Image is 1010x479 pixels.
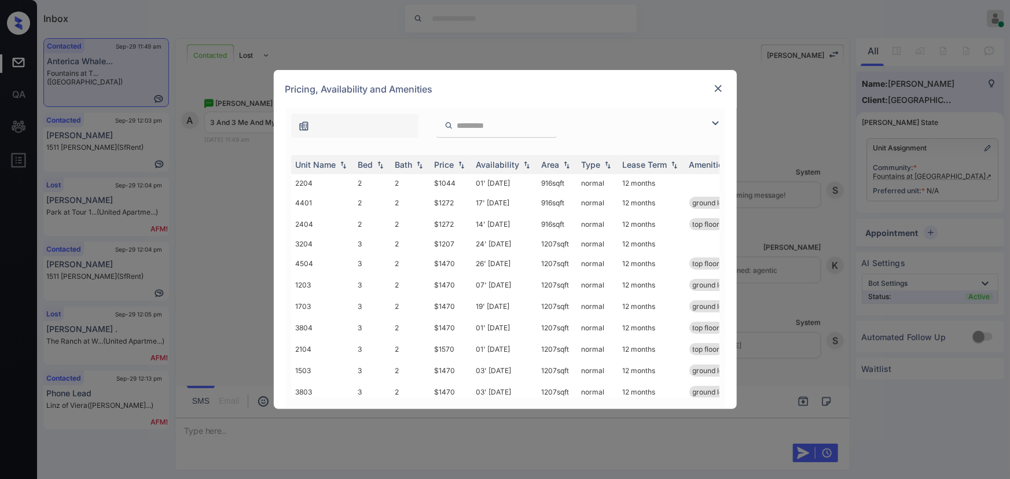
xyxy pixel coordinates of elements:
[618,235,685,253] td: 12 months
[472,213,537,235] td: 14' [DATE]
[537,381,577,403] td: 1207 sqft
[472,174,537,192] td: 01' [DATE]
[430,360,472,381] td: $1470
[472,338,537,360] td: 01' [DATE]
[577,296,618,317] td: normal
[618,253,685,274] td: 12 months
[693,388,733,396] span: ground level
[618,296,685,317] td: 12 months
[430,192,472,213] td: $1272
[354,296,391,317] td: 3
[472,235,537,253] td: 24' [DATE]
[582,160,601,170] div: Type
[537,235,577,253] td: 1207 sqft
[602,161,614,169] img: sorting
[618,174,685,192] td: 12 months
[358,160,373,170] div: Bed
[354,213,391,235] td: 2
[537,213,577,235] td: 916 sqft
[291,235,354,253] td: 3204
[391,174,430,192] td: 2
[577,192,618,213] td: normal
[391,317,430,338] td: 2
[537,192,577,213] td: 916 sqft
[291,253,354,274] td: 4504
[693,220,720,229] span: top floor
[669,161,680,169] img: sorting
[618,381,685,403] td: 12 months
[414,161,425,169] img: sorting
[354,360,391,381] td: 3
[354,274,391,296] td: 3
[472,317,537,338] td: 01' [DATE]
[618,338,685,360] td: 12 months
[291,317,354,338] td: 3804
[395,160,413,170] div: Bath
[291,360,354,381] td: 1503
[274,70,737,108] div: Pricing, Availability and Amenities
[577,235,618,253] td: normal
[689,160,728,170] div: Amenities
[618,360,685,381] td: 12 months
[537,296,577,317] td: 1207 sqft
[354,381,391,403] td: 3
[618,192,685,213] td: 12 months
[577,360,618,381] td: normal
[618,317,685,338] td: 12 months
[537,338,577,360] td: 1207 sqft
[693,198,733,207] span: ground level
[693,259,720,268] span: top floor
[291,174,354,192] td: 2204
[291,296,354,317] td: 1703
[430,253,472,274] td: $1470
[430,174,472,192] td: $1044
[435,160,454,170] div: Price
[712,83,724,94] img: close
[577,253,618,274] td: normal
[693,302,733,311] span: ground level
[577,213,618,235] td: normal
[430,338,472,360] td: $1570
[291,192,354,213] td: 4401
[542,160,560,170] div: Area
[391,338,430,360] td: 2
[430,213,472,235] td: $1272
[354,253,391,274] td: 3
[354,338,391,360] td: 3
[577,317,618,338] td: normal
[291,338,354,360] td: 2104
[537,274,577,296] td: 1207 sqft
[391,213,430,235] td: 2
[537,253,577,274] td: 1207 sqft
[296,160,336,170] div: Unit Name
[472,296,537,317] td: 19' [DATE]
[708,116,722,130] img: icon-zuma
[693,345,720,353] span: top floor
[472,192,537,213] td: 17' [DATE]
[693,366,733,375] span: ground level
[391,274,430,296] td: 2
[374,161,386,169] img: sorting
[354,192,391,213] td: 2
[456,161,467,169] img: sorting
[298,120,310,132] img: icon-zuma
[391,296,430,317] td: 2
[577,174,618,192] td: normal
[291,274,354,296] td: 1203
[472,360,537,381] td: 03' [DATE]
[618,274,685,296] td: 12 months
[445,120,453,131] img: icon-zuma
[291,213,354,235] td: 2404
[337,161,349,169] img: sorting
[561,161,572,169] img: sorting
[391,253,430,274] td: 2
[618,213,685,235] td: 12 months
[476,160,520,170] div: Availability
[577,274,618,296] td: normal
[537,174,577,192] td: 916 sqft
[354,317,391,338] td: 3
[577,381,618,403] td: normal
[391,360,430,381] td: 2
[472,253,537,274] td: 26' [DATE]
[430,317,472,338] td: $1470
